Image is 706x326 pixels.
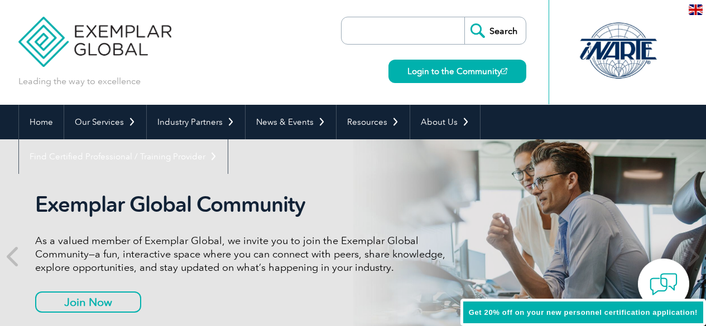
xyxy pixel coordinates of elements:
a: News & Events [246,105,336,139]
p: Leading the way to excellence [18,75,141,87]
a: Our Services [64,105,146,139]
a: Resources [337,105,410,139]
span: Get 20% off on your new personnel certification application! [469,308,698,317]
a: Industry Partners [147,105,245,139]
a: Join Now [35,291,141,313]
input: Search [464,17,526,44]
img: contact-chat.png [650,270,678,298]
a: Login to the Community [388,60,526,83]
img: open_square.png [501,68,507,74]
a: Find Certified Professional / Training Provider [19,139,228,174]
a: About Us [410,105,480,139]
img: en [689,4,703,15]
a: Home [19,105,64,139]
p: As a valued member of Exemplar Global, we invite you to join the Exemplar Global Community—a fun,... [35,234,454,274]
h2: Exemplar Global Community [35,192,454,217]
